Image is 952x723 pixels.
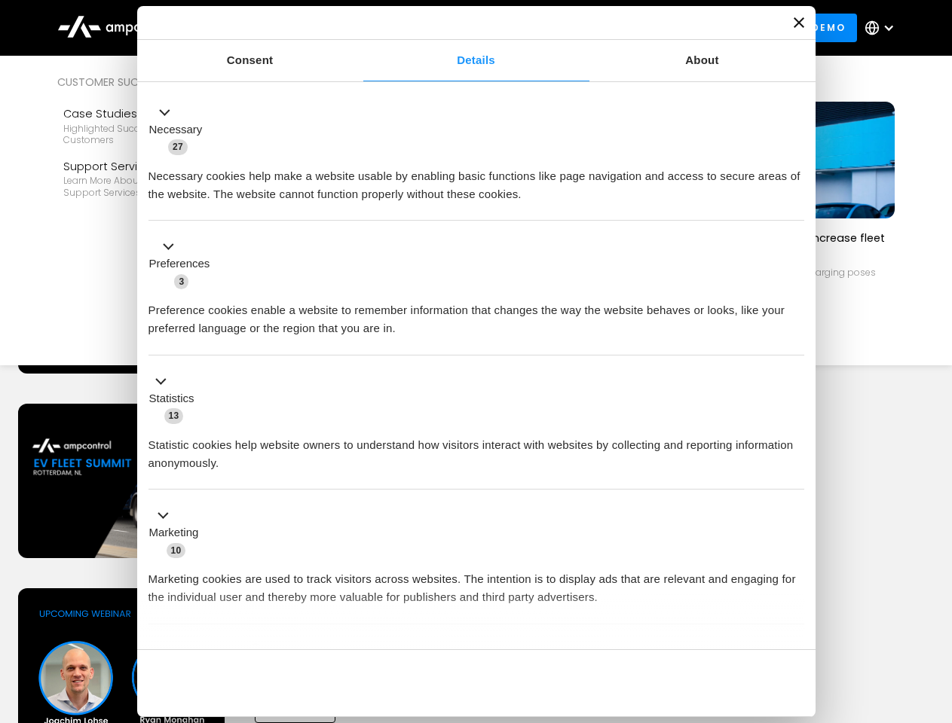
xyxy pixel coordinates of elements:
[137,40,363,81] a: Consent
[149,524,199,541] label: Marketing
[63,158,238,175] div: Support Services
[57,99,244,152] a: Case StudiesHighlighted success stories From Our Customers
[174,274,188,289] span: 3
[249,643,263,658] span: 2
[168,139,188,154] span: 27
[148,290,804,337] div: Preference cookies enable a website to remember information that changes the way the website beha...
[63,105,238,122] div: Case Studies
[149,255,210,273] label: Preferences
[148,507,208,560] button: Marketing (10)
[589,40,816,81] a: About
[149,121,203,139] label: Necessary
[794,17,804,28] button: Close banner
[148,372,204,425] button: Statistics (13)
[148,103,212,156] button: Necessary (27)
[149,390,194,407] label: Statistics
[587,661,804,705] button: Okay
[148,156,804,203] div: Necessary cookies help make a website usable by enabling basic functions like page navigation and...
[167,543,186,558] span: 10
[63,123,238,146] div: Highlighted success stories From Our Customers
[363,40,589,81] a: Details
[148,641,272,660] button: Unclassified (2)
[148,238,219,291] button: Preferences (3)
[57,74,244,90] div: Customer success
[148,559,804,606] div: Marketing cookies are used to track visitors across websites. The intention is to display ads tha...
[63,175,238,198] div: Learn more about Ampcontrol’s support services
[148,425,804,472] div: Statistic cookies help website owners to understand how visitors interact with websites by collec...
[164,408,184,423] span: 13
[57,152,244,205] a: Support ServicesLearn more about Ampcontrol’s support services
